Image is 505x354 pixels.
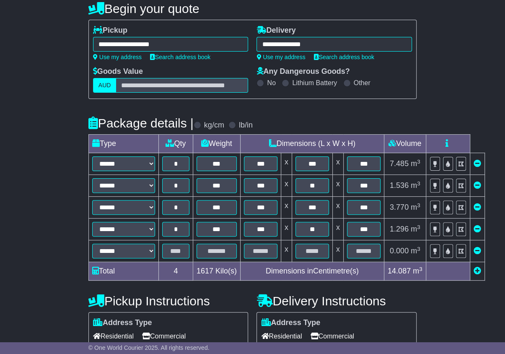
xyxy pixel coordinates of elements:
[204,121,224,130] label: kg/cm
[281,197,292,219] td: x
[239,121,253,130] label: lb/in
[388,267,411,275] span: 14.087
[417,202,420,208] sup: 3
[93,330,134,343] span: Residential
[474,159,481,168] a: Remove this item
[332,219,343,240] td: x
[474,247,481,255] a: Remove this item
[150,54,210,60] a: Search address book
[193,135,240,153] td: Weight
[88,294,249,308] h4: Pickup Instructions
[281,219,292,240] td: x
[88,344,210,351] span: © One World Courier 2025. All rights reserved.
[474,267,481,275] a: Add new item
[332,153,343,175] td: x
[240,135,384,153] td: Dimensions (L x W x H)
[390,247,409,255] span: 0.000
[411,247,420,255] span: m
[417,246,420,252] sup: 3
[158,135,193,153] td: Qty
[193,262,240,281] td: Kilo(s)
[142,330,186,343] span: Commercial
[197,267,213,275] span: 1617
[413,267,422,275] span: m
[390,203,409,211] span: 3.770
[411,225,420,233] span: m
[93,78,117,93] label: AUD
[417,224,420,230] sup: 3
[93,26,127,35] label: Pickup
[88,2,417,16] h4: Begin your quote
[474,203,481,211] a: Remove this item
[256,294,417,308] h4: Delivery Instructions
[256,26,295,35] label: Delivery
[93,54,142,60] a: Use my address
[390,225,409,233] span: 1.296
[267,79,275,87] label: No
[88,262,158,281] td: Total
[256,54,305,60] a: Use my address
[281,175,292,197] td: x
[474,181,481,190] a: Remove this item
[261,318,320,328] label: Address Type
[332,197,343,219] td: x
[411,181,420,190] span: m
[88,135,158,153] td: Type
[354,79,370,87] label: Other
[88,116,194,130] h4: Package details |
[411,159,420,168] span: m
[411,203,420,211] span: m
[256,67,350,76] label: Any Dangerous Goods?
[417,180,420,187] sup: 3
[292,79,337,87] label: Lithium Battery
[384,135,426,153] td: Volume
[474,225,481,233] a: Remove this item
[332,175,343,197] td: x
[314,54,374,60] a: Search address book
[93,318,152,328] label: Address Type
[240,262,384,281] td: Dimensions in Centimetre(s)
[417,159,420,165] sup: 3
[281,240,292,262] td: x
[419,266,422,272] sup: 3
[261,330,302,343] span: Residential
[281,153,292,175] td: x
[93,67,143,76] label: Goods Value
[158,262,193,281] td: 4
[390,159,409,168] span: 7.485
[311,330,354,343] span: Commercial
[332,240,343,262] td: x
[390,181,409,190] span: 1.536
